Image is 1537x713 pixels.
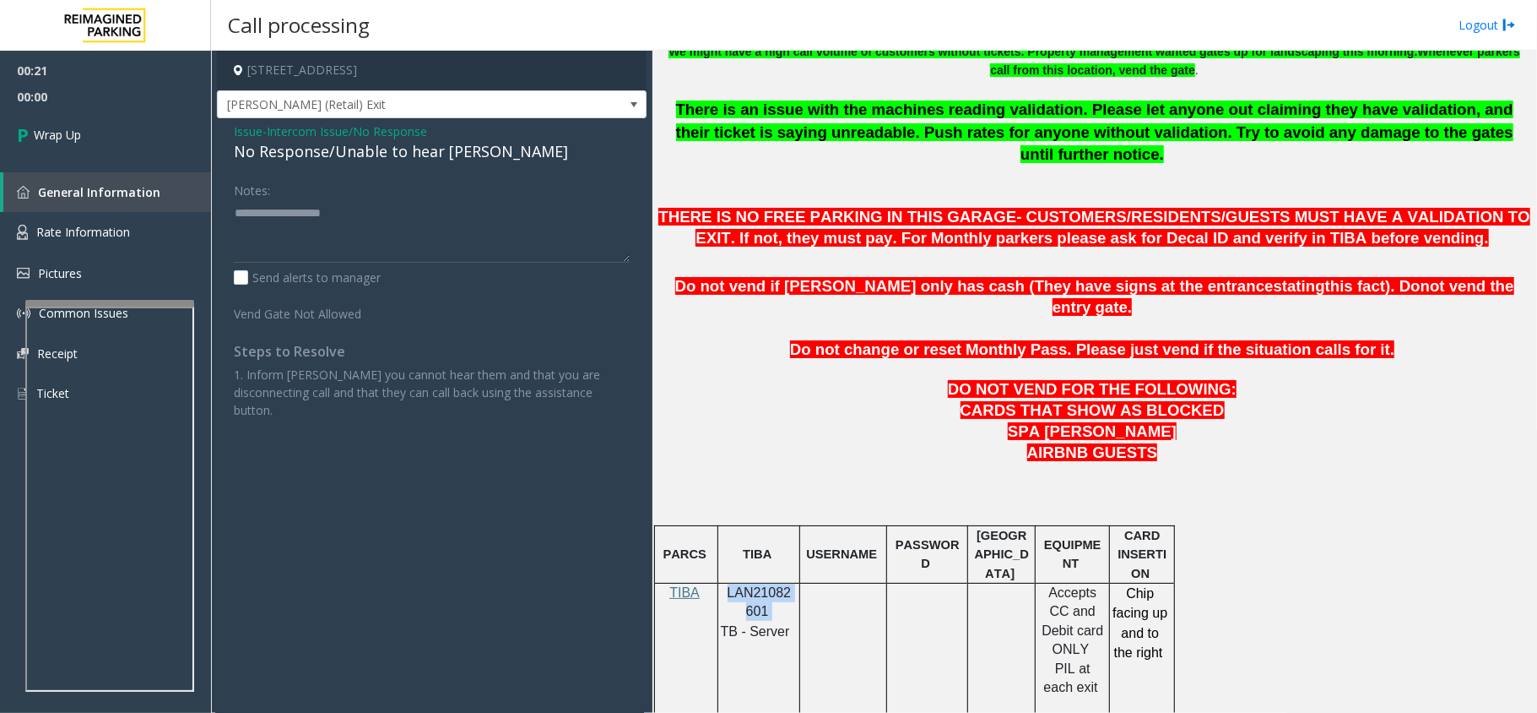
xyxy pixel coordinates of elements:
[790,340,1394,358] span: Do not change or reset Monthly Pass. Please just vend if the situation calls for it.
[669,586,700,600] a: TIBA
[17,268,30,279] img: 'icon'
[975,529,1029,580] span: [GEOGRAPHIC_DATA]
[896,538,960,570] span: PASSWORD
[1044,538,1101,570] span: EQUIPMENT
[663,547,706,561] span: PARCS
[1053,277,1514,316] span: not vend the entry gate.
[1118,529,1166,580] span: CARD INSERTION
[961,401,1225,419] span: CARDS THAT SHOW AS BLOCKED
[658,208,1529,247] span: THERE IS NO FREE PARKING IN THIS GARAGE- CUSTOMERS/RESIDENTS/GUESTS MUST HAVE A VALIDATION TO EXI...
[1044,661,1098,694] span: PIL at each exit
[38,265,82,281] span: Pictures
[17,307,30,320] img: 'icon'
[34,126,81,144] span: Wrap Up
[676,101,1513,163] span: There is an issue with the machines reading validation. Please let anyone out claiming they have ...
[669,585,700,600] span: TIBA
[234,269,381,286] label: Send alerts to manager
[218,91,560,118] span: [PERSON_NAME] (Retail) Exit
[262,123,427,139] span: -
[1459,16,1516,34] a: Logout
[234,176,270,199] label: Notes:
[743,547,771,561] span: TIBA
[668,45,1417,58] span: We might have a high call volume of customers without tickets. Property management wanted gates u...
[1112,586,1167,660] span: Chip facing up and to the right
[17,386,28,401] img: 'icon'
[675,277,1274,295] span: Do not vend if [PERSON_NAME] only has cash (They have signs at the entrance
[234,344,630,360] h4: Steps to Resolve
[1027,444,1157,461] span: AIRBNB GUESTS
[234,122,262,140] span: Issue
[267,122,427,140] span: Intercom Issue/No Response
[1325,277,1421,295] span: this fact). Do
[1274,277,1325,295] span: stating
[17,225,28,240] img: 'icon'
[38,184,160,200] span: General Information
[1502,16,1516,34] img: logout
[230,299,398,323] label: Vend Gate Not Allowed
[36,224,130,240] span: Rate Information
[806,547,877,561] span: USERNAME
[217,51,647,90] h4: [STREET_ADDRESS]
[3,172,211,212] a: General Information
[1008,422,1177,440] span: SPA [PERSON_NAME]
[17,186,30,199] img: 'icon'
[234,366,630,419] p: 1. Inform [PERSON_NAME] you cannot hear them and that you are disconnecting call and that they ca...
[721,624,790,639] span: TB - Server
[234,140,630,163] div: No Response/Unable to hear [PERSON_NAME]
[17,348,29,359] img: 'icon'
[948,380,1237,398] span: DO NOT VEND FOR THE FOLLOWING:
[219,4,378,46] h3: Call processing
